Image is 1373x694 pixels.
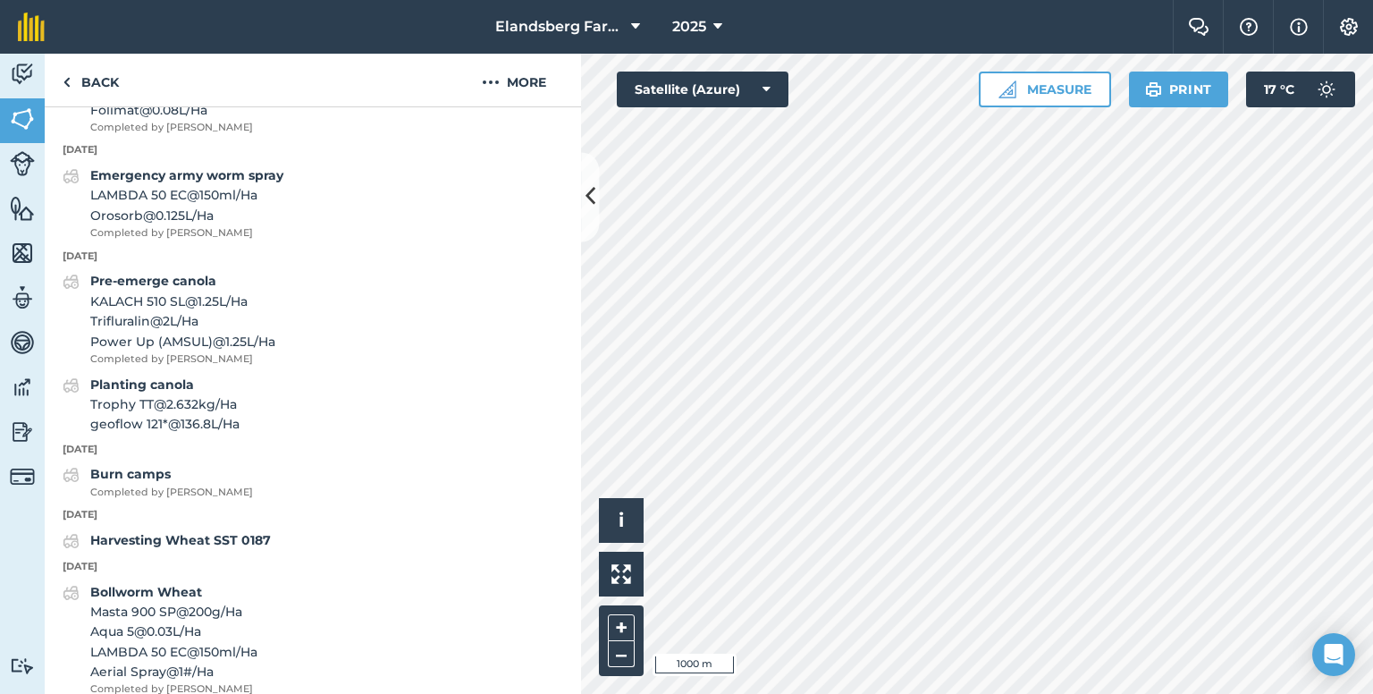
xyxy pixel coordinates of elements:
[90,662,257,681] span: Aerial Spray @ 1 # / Ha
[998,80,1016,98] img: Ruler icon
[608,614,635,641] button: +
[90,622,257,641] span: Aqua 5 @ 0.03 L / Ha
[90,466,171,482] strong: Burn camps
[90,414,240,434] span: geoflow 121* @ 136.8 L / Ha
[10,195,35,222] img: svg+xml;base64,PHN2ZyB4bWxucz0iaHR0cDovL3d3dy53My5vcmcvMjAwMC9zdmciIHdpZHRoPSI1NiIgaGVpZ2h0PSI2MC...
[10,329,35,356] img: svg+xml;base64,PD94bWwgdmVyc2lvbj0iMS4wIiBlbmNvZGluZz0idXRmLTgiPz4KPCEtLSBHZW5lcmF0b3I6IEFkb2JlIE...
[63,72,71,93] img: svg+xml;base64,PHN2ZyB4bWxucz0iaHR0cDovL3d3dy53My5vcmcvMjAwMC9zdmciIHdpZHRoPSI5IiBoZWlnaHQ9IjI0Ii...
[1312,633,1355,676] div: Open Intercom Messenger
[619,509,624,531] span: i
[63,464,253,500] a: Burn campsCompleted by [PERSON_NAME]
[1246,72,1355,107] button: 17 °C
[617,72,788,107] button: Satellite (Azure)
[63,165,80,187] img: svg+xml;base64,PD94bWwgdmVyc2lvbj0iMS4wIiBlbmNvZGluZz0idXRmLTgiPz4KPCEtLSBHZW5lcmF0b3I6IEFkb2JlIE...
[10,240,35,267] img: svg+xml;base64,PHN2ZyB4bWxucz0iaHR0cDovL3d3dy53My5vcmcvMjAwMC9zdmciIHdpZHRoPSI1NiIgaGVpZ2h0PSI2MC...
[45,507,581,523] p: [DATE]
[1188,18,1209,36] img: Two speech bubbles overlapping with the left bubble in the forefront
[63,165,283,241] a: Emergency army worm sprayLAMBDA 50 EC@150ml/HaOrosorb@0.125L/HaCompleted by [PERSON_NAME]
[45,54,137,106] a: Back
[90,394,240,414] span: Trophy TT @ 2.632 kg / Ha
[10,106,35,132] img: svg+xml;base64,PHN2ZyB4bWxucz0iaHR0cDovL3d3dy53My5vcmcvMjAwMC9zdmciIHdpZHRoPSI1NiIgaGVpZ2h0PSI2MC...
[63,271,80,292] img: svg+xml;base64,PD94bWwgdmVyc2lvbj0iMS4wIiBlbmNvZGluZz0idXRmLTgiPz4KPCEtLSBHZW5lcmF0b3I6IEFkb2JlIE...
[10,419,35,445] img: svg+xml;base64,PD94bWwgdmVyc2lvbj0iMS4wIiBlbmNvZGluZz0idXRmLTgiPz4KPCEtLSBHZW5lcmF0b3I6IEFkb2JlIE...
[45,442,581,458] p: [DATE]
[1238,18,1259,36] img: A question mark icon
[1145,79,1162,100] img: svg+xml;base64,PHN2ZyB4bWxucz0iaHR0cDovL3d3dy53My5vcmcvMjAwMC9zdmciIHdpZHRoPSIxOSIgaGVpZ2h0PSIyNC...
[10,284,35,311] img: svg+xml;base64,PD94bWwgdmVyc2lvbj0iMS4wIiBlbmNvZGluZz0idXRmLTgiPz4KPCEtLSBHZW5lcmF0b3I6IEFkb2JlIE...
[63,530,80,552] img: svg+xml;base64,PD94bWwgdmVyc2lvbj0iMS4wIiBlbmNvZGluZz0idXRmLTgiPz4KPCEtLSBHZW5lcmF0b3I6IEFkb2JlIE...
[979,72,1111,107] button: Measure
[1338,18,1360,36] img: A cog icon
[611,564,631,584] img: Four arrows, one pointing top left, one top right, one bottom right and the last bottom left
[10,374,35,401] img: svg+xml;base64,PD94bWwgdmVyc2lvbj0iMS4wIiBlbmNvZGluZz0idXRmLTgiPz4KPCEtLSBHZW5lcmF0b3I6IEFkb2JlIE...
[1264,72,1294,107] span: 17 ° C
[10,464,35,489] img: svg+xml;base64,PD94bWwgdmVyc2lvbj0iMS4wIiBlbmNvZGluZz0idXRmLTgiPz4KPCEtLSBHZW5lcmF0b3I6IEFkb2JlIE...
[90,225,283,241] span: Completed by [PERSON_NAME]
[90,292,275,311] span: KALACH 510 SL @ 1.25 L / Ha
[672,16,706,38] span: 2025
[1309,72,1344,107] img: svg+xml;base64,PD94bWwgdmVyc2lvbj0iMS4wIiBlbmNvZGluZz0idXRmLTgiPz4KPCEtLSBHZW5lcmF0b3I6IEFkb2JlIE...
[90,377,194,393] strong: Planting canola
[45,559,581,575] p: [DATE]
[90,332,275,351] span: Power Up (AMSUL) @ 1.25 L / Ha
[10,61,35,88] img: svg+xml;base64,PD94bWwgdmVyc2lvbj0iMS4wIiBlbmNvZGluZz0idXRmLTgiPz4KPCEtLSBHZW5lcmF0b3I6IEFkb2JlIE...
[10,151,35,176] img: svg+xml;base64,PD94bWwgdmVyc2lvbj0iMS4wIiBlbmNvZGluZz0idXRmLTgiPz4KPCEtLSBHZW5lcmF0b3I6IEFkb2JlIE...
[599,498,644,543] button: i
[63,375,240,435] a: Planting canolaTrophy TT@2.632kg/Hageoflow 121*@136.8L/Ha
[63,271,275,367] a: Pre-emerge canolaKALACH 510 SL@1.25L/HaTrifluralin@2L/HaPower Up (AMSUL)@1.25L/HaCompleted by [PE...
[90,485,253,501] span: Completed by [PERSON_NAME]
[90,120,302,136] span: Completed by [PERSON_NAME]
[1290,16,1308,38] img: svg+xml;base64,PHN2ZyB4bWxucz0iaHR0cDovL3d3dy53My5vcmcvMjAwMC9zdmciIHdpZHRoPSIxNyIgaGVpZ2h0PSIxNy...
[447,54,581,106] button: More
[90,602,257,622] span: Masta 900 SP @ 200 g / Ha
[90,185,283,205] span: LAMBDA 50 EC @ 150 ml / Ha
[18,13,45,41] img: fieldmargin Logo
[90,532,271,548] strong: Harvesting Wheat SST 0187
[90,351,275,368] span: Completed by [PERSON_NAME]
[90,167,283,183] strong: Emergency army worm spray
[608,641,635,667] button: –
[10,657,35,674] img: svg+xml;base64,PD94bWwgdmVyc2lvbj0iMS4wIiBlbmNvZGluZz0idXRmLTgiPz4KPCEtLSBHZW5lcmF0b3I6IEFkb2JlIE...
[63,464,80,486] img: svg+xml;base64,PD94bWwgdmVyc2lvbj0iMS4wIiBlbmNvZGluZz0idXRmLTgiPz4KPCEtLSBHZW5lcmF0b3I6IEFkb2JlIE...
[90,100,302,120] span: Folimat @ 0.08 L / Ha
[90,642,257,662] span: LAMBDA 50 EC @ 150 ml / Ha
[90,206,283,225] span: Orosorb @ 0.125 L / Ha
[495,16,624,38] span: Elandsberg Farms
[63,375,80,396] img: svg+xml;base64,PD94bWwgdmVyc2lvbj0iMS4wIiBlbmNvZGluZz0idXRmLTgiPz4KPCEtLSBHZW5lcmF0b3I6IEFkb2JlIE...
[90,273,216,289] strong: Pre-emerge canola
[63,582,80,604] img: svg+xml;base64,PD94bWwgdmVyc2lvbj0iMS4wIiBlbmNvZGluZz0idXRmLTgiPz4KPCEtLSBHZW5lcmF0b3I6IEFkb2JlIE...
[482,72,500,93] img: svg+xml;base64,PHN2ZyB4bWxucz0iaHR0cDovL3d3dy53My5vcmcvMjAwMC9zdmciIHdpZHRoPSIyMCIgaGVpZ2h0PSIyNC...
[1129,72,1229,107] button: Print
[63,530,271,552] a: Harvesting Wheat SST 0187
[90,311,275,331] span: Trifluralin @ 2 L / Ha
[45,249,581,265] p: [DATE]
[90,584,202,600] strong: Bollworm Wheat
[45,142,581,158] p: [DATE]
